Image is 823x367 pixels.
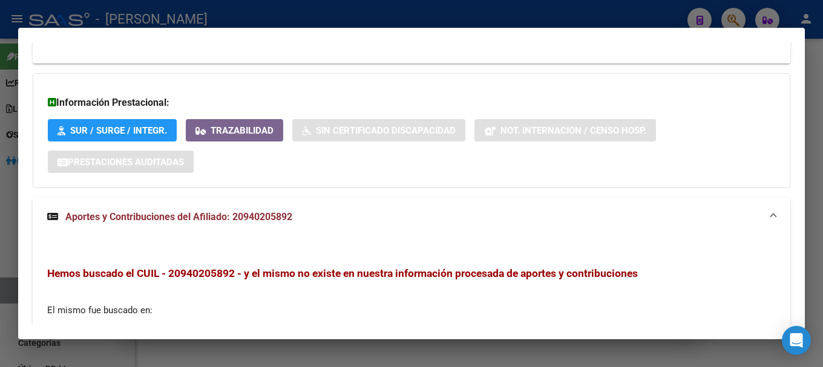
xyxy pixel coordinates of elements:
div: Open Intercom Messenger [782,326,811,355]
span: Not. Internacion / Censo Hosp. [500,125,646,136]
span: Aportes y Contribuciones del Afiliado: 20940205892 [65,211,292,222]
h3: Información Prestacional: [48,96,775,110]
span: Prestaciones Auditadas [68,157,184,167]
span: SUR / SURGE / INTEGR. [70,125,167,136]
button: Sin Certificado Discapacidad [292,119,465,141]
button: SUR / SURGE / INTEGR. [48,119,177,141]
mat-expansion-panel-header: Aportes y Contribuciones del Afiliado: 20940205892 [33,198,790,236]
button: Trazabilidad [186,119,283,141]
span: Trazabilidad [211,125,274,136]
button: Not. Internacion / Censo Hosp. [474,119,656,141]
button: Prestaciones Auditadas [48,151,194,173]
span: Hemos buscado el CUIL - 20940205892 - y el mismo no existe en nuestra información procesada de ap... [47,267,638,279]
span: Sin Certificado Discapacidad [316,125,456,136]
